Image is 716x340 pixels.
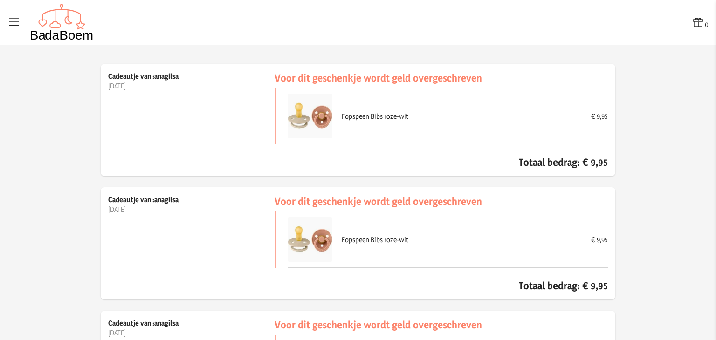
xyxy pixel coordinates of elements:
h3: Voor dit geschenkje wordt geld overgeschreven [275,195,608,208]
div: Fopspeen Bibs roze-wit [342,111,582,121]
p: Totaal bedrag: € 9,95 [275,279,608,292]
h3: Voor dit geschenkje wordt geld overgeschreven [275,318,608,331]
h3: Voor dit geschenkje wordt geld overgeschreven [275,71,608,84]
div: € 9,95 [591,235,608,245]
p: [DATE] [108,328,275,338]
button: 0 [692,16,709,29]
p: Cadeautje van :anagilsa [108,71,275,81]
img: Badaboem [30,4,94,41]
div: Fopspeen Bibs roze-wit [342,235,582,245]
img: Fopspeen Bibs roze-wit [288,94,332,138]
p: Totaal bedrag: € 9,95 [275,156,608,169]
div: € 9,95 [591,111,608,121]
p: [DATE] [108,204,275,214]
img: Fopspeen Bibs roze-wit [288,217,332,262]
p: Cadeautje van :anagilsa [108,318,275,328]
p: Cadeautje van :anagilsa [108,195,275,204]
p: [DATE] [108,81,275,91]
